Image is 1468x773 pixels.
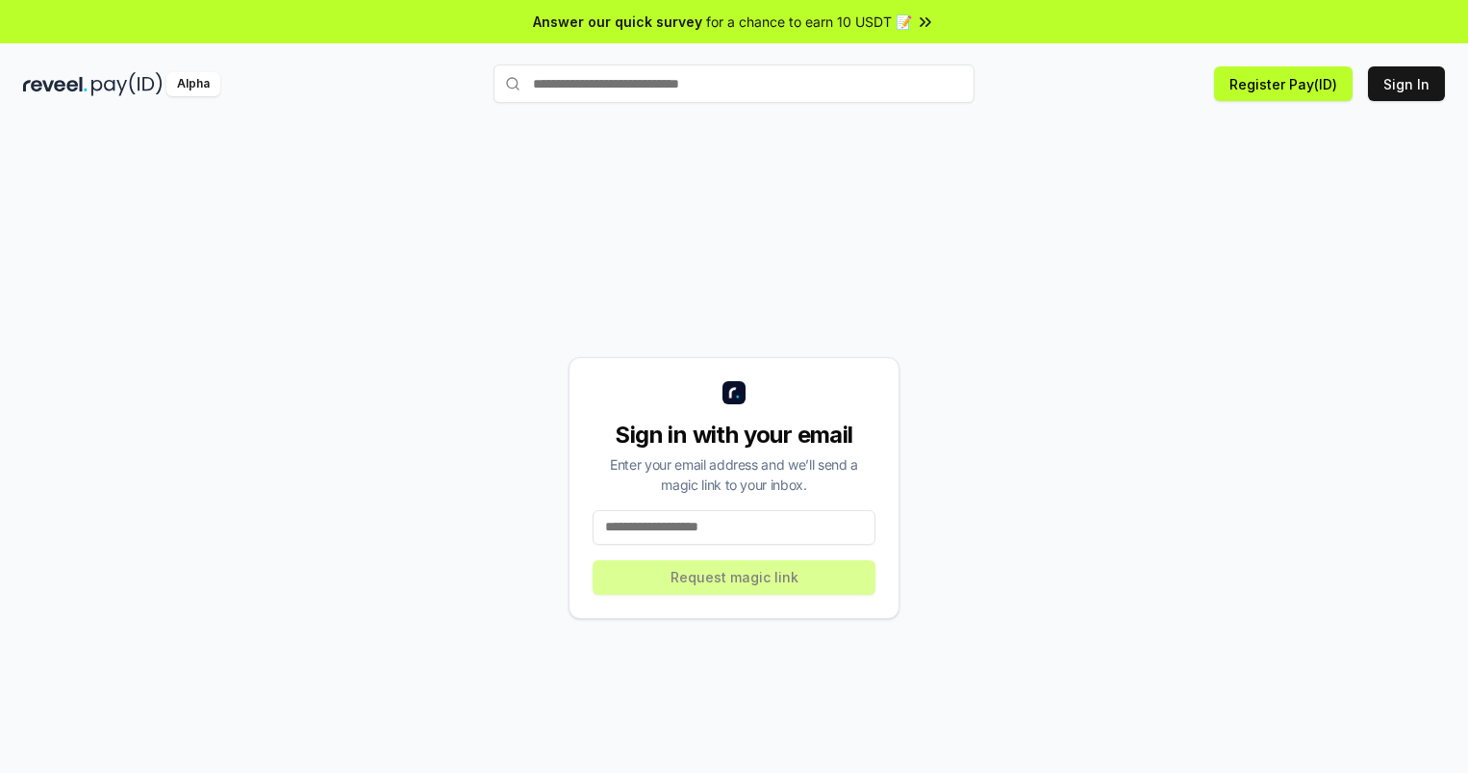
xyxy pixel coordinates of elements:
button: Register Pay(ID) [1214,66,1353,101]
img: logo_small [722,381,746,404]
div: Alpha [166,72,220,96]
span: for a chance to earn 10 USDT 📝 [706,12,912,32]
img: reveel_dark [23,72,88,96]
span: Answer our quick survey [533,12,702,32]
button: Sign In [1368,66,1445,101]
img: pay_id [91,72,163,96]
div: Sign in with your email [593,420,875,451]
div: Enter your email address and we’ll send a magic link to your inbox. [593,454,875,495]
